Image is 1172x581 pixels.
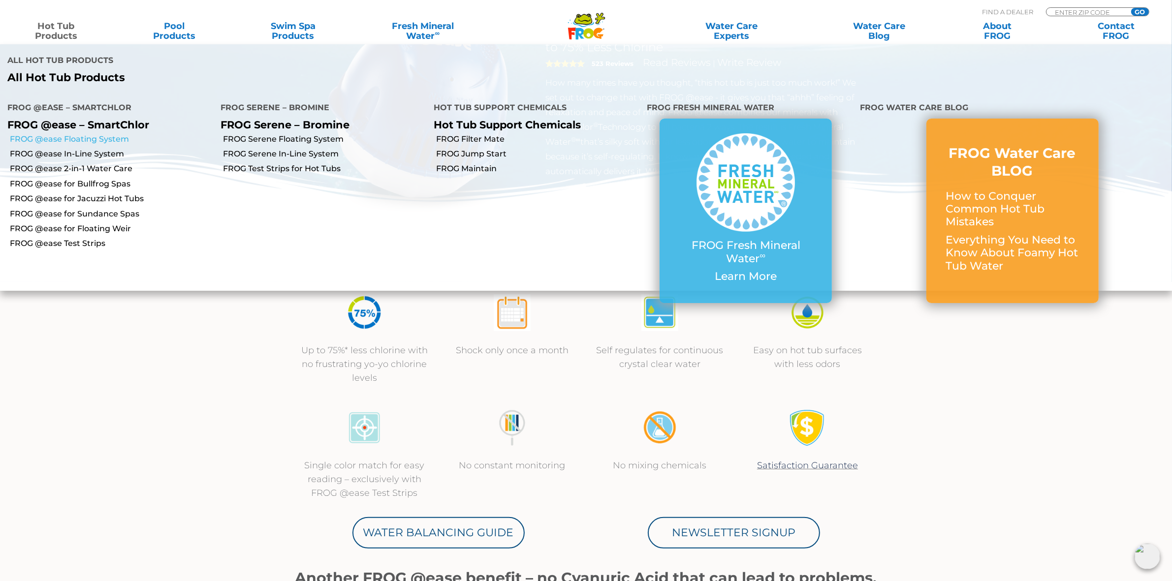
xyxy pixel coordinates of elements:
p: Up to 75%* less chlorine with no frustrating yo-yo chlorine levels [301,343,429,385]
a: Water CareBlog [833,21,925,41]
a: ContactFROG [1070,21,1162,41]
h4: FROG Water Care Blog [860,99,1165,119]
p: Everything You Need to Know About Foamy Hot Tub Water [946,234,1079,273]
a: FROG @ease for Bullfrog Spas [10,179,213,189]
a: FROG Water Care BLOG How to Conquer Common Hot Tub Mistakes Everything You Need to Know About Foa... [946,144,1079,277]
h4: FROG Serene – Bromine [221,99,419,119]
p: No constant monitoring [448,459,576,472]
p: How to Conquer Common Hot Tub Mistakes [946,190,1079,229]
p: Find A Dealer [982,7,1033,16]
p: FROG @ease – SmartChlor [7,119,206,131]
p: Learn More [679,270,812,283]
a: Water CareExperts [657,21,806,41]
a: PoolProducts [128,21,221,41]
p: Hot Tub Support Chemicals [434,119,632,131]
a: All Hot Tub Products [7,71,579,84]
h4: Hot Tub Support Chemicals [434,99,632,119]
p: Self regulates for continuous crystal clear water [596,343,724,371]
img: no-mixing1 [641,409,678,446]
h4: FROG @ease – SmartChlor [7,99,206,119]
p: Easy on hot tub surfaces with less odors [744,343,872,371]
p: Single color match for easy reading – exclusively with FROG @ease Test Strips [301,459,429,500]
img: openIcon [1135,544,1160,569]
a: FROG Serene In-Line System [223,149,426,159]
a: FROG @ease 2-in-1 Water Care [10,163,213,174]
a: Hot TubProducts [10,21,102,41]
a: FROG @ease for Floating Weir [10,223,213,234]
a: Newsletter Signup [648,517,820,549]
a: FROG Test Strips for Hot Tubs [223,163,426,174]
a: FROG @ease Test Strips [10,238,213,249]
sup: ∞ [435,29,440,37]
a: FROG @ease for Sundance Spas [10,209,213,219]
a: FROG Maintain [436,163,639,174]
a: Water Balancing Guide [352,517,525,549]
a: Swim SpaProducts [247,21,339,41]
a: FROG @ease In-Line System [10,149,213,159]
img: atease-icon-self-regulates [641,294,678,331]
p: FROG Fresh Mineral Water [679,239,812,265]
a: FROG Filter Mate [436,134,639,145]
h4: FROG Fresh Mineral Water [647,99,845,119]
sup: ∞ [760,250,765,260]
a: FROG @ease for Jacuzzi Hot Tubs [10,193,213,204]
input: GO [1131,8,1149,16]
a: Fresh MineralWater∞ [365,21,480,41]
p: No mixing chemicals [596,459,724,472]
p: Shock only once a month [448,343,576,357]
img: atease-icon-shock-once [494,294,531,331]
a: AboutFROG [951,21,1044,41]
a: FROG @ease Floating System [10,134,213,145]
p: FROG Serene – Bromine [221,119,419,131]
a: Satisfaction Guarantee [757,460,858,471]
a: FROG Fresh Mineral Water∞ Learn More [679,133,812,288]
img: Satisfaction Guarantee Icon [789,409,826,446]
h3: FROG Water Care BLOG [946,144,1079,180]
img: icon-atease-color-match [346,409,383,446]
img: icon-atease-75percent-less [346,294,383,331]
img: icon-atease-easy-on [789,294,826,331]
input: Zip Code Form [1054,8,1120,16]
a: FROG Serene Floating System [223,134,426,145]
h4: All Hot Tub Products [7,52,579,71]
img: no-constant-monitoring1 [494,409,531,446]
a: FROG Jump Start [436,149,639,159]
